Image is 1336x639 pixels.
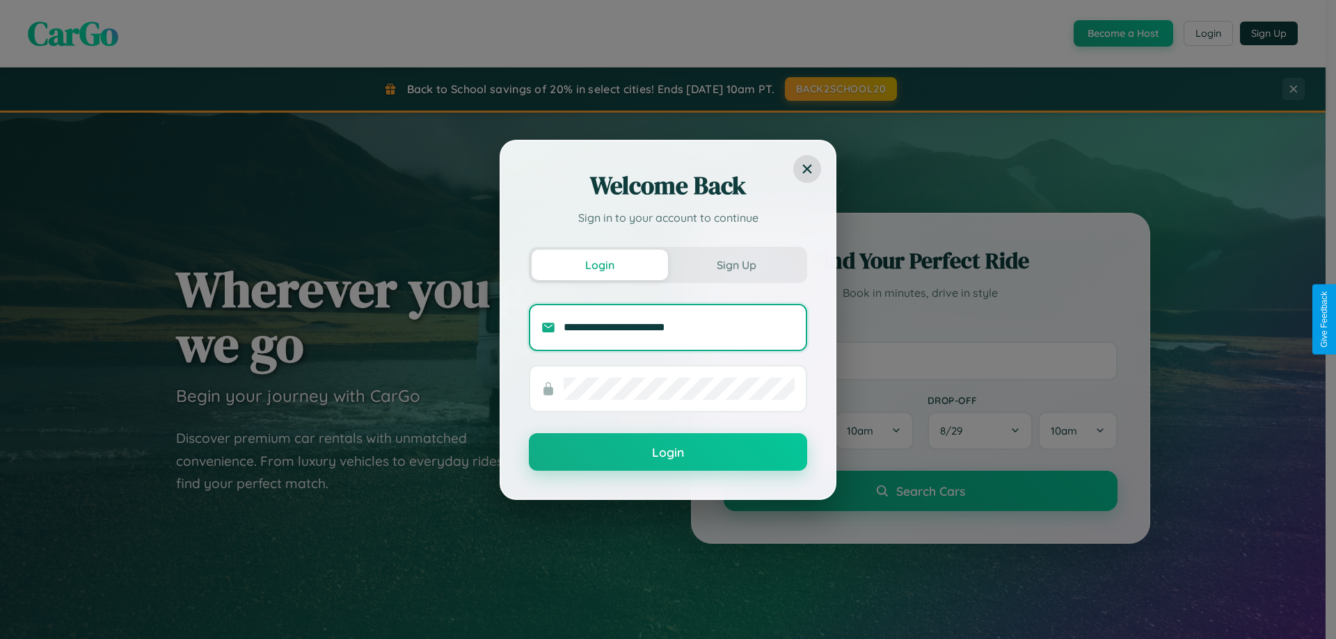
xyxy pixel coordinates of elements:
[532,250,668,280] button: Login
[529,433,807,471] button: Login
[529,169,807,202] h2: Welcome Back
[529,209,807,226] p: Sign in to your account to continue
[668,250,804,280] button: Sign Up
[1319,291,1329,348] div: Give Feedback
